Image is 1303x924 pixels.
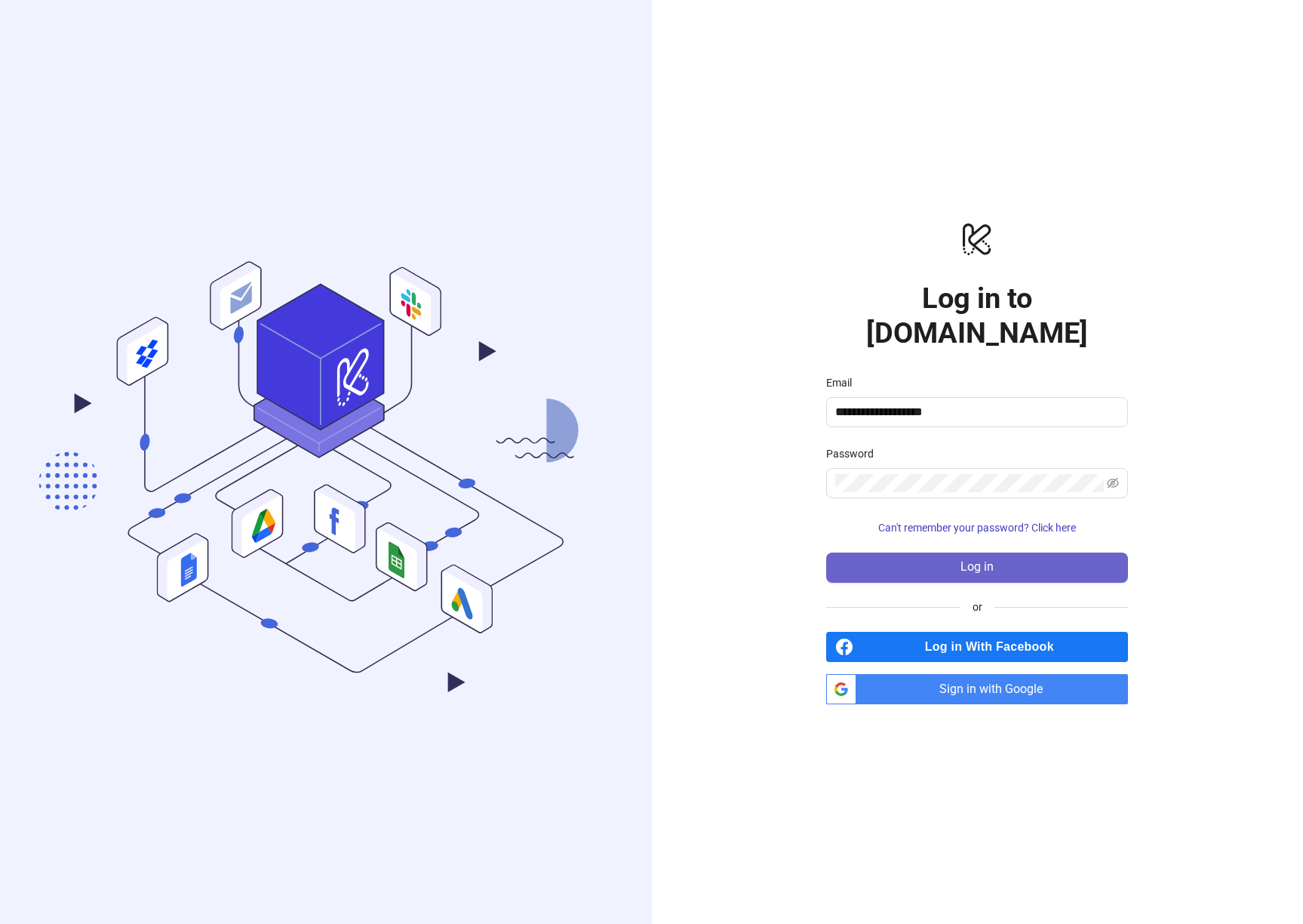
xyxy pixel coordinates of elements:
span: or [960,599,994,615]
span: Log in With Facebook [859,632,1128,662]
input: Password [835,474,1104,492]
button: Log in [826,553,1128,583]
span: Can't remember your password? Click here [878,522,1076,534]
label: Password [826,445,884,462]
label: Email [826,374,862,391]
h1: Log in to [DOMAIN_NAME] [826,281,1128,350]
input: Email [835,403,1116,421]
a: Sign in with Google [826,674,1128,704]
a: Log in With Facebook [826,632,1128,662]
button: Can't remember your password? Click here [826,516,1128,541]
span: Log in [960,560,994,574]
span: eye-invisible [1107,477,1119,489]
a: Can't remember your password? Click here [826,522,1128,534]
span: Sign in with Google [862,674,1128,704]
